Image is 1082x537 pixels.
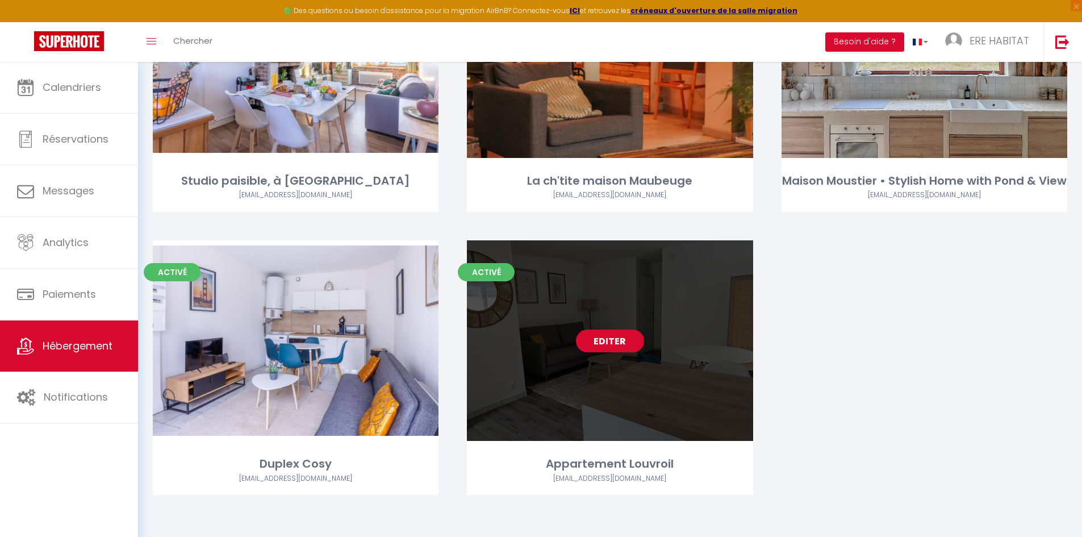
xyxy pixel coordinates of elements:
a: créneaux d'ouverture de la salle migration [630,6,797,15]
span: Activé [144,263,200,281]
img: logout [1055,35,1070,49]
span: Paiements [43,287,96,301]
div: Maison Moustier • Stylish Home with Pond & View [782,172,1067,190]
button: Besoin d'aide ? [825,32,904,52]
a: Chercher [165,22,221,62]
span: ERE HABITAT [970,34,1029,48]
span: Analytics [43,235,89,249]
div: Airbnb [467,190,753,201]
button: Ouvrir le widget de chat LiveChat [9,5,43,39]
div: Appartement Louvroil [467,455,753,473]
span: Messages [43,184,94,198]
div: Airbnb [782,190,1067,201]
div: La ch'tite maison Maubeuge [467,172,753,190]
div: Airbnb [153,190,438,201]
a: Editer [576,330,644,352]
div: Airbnb [467,473,753,484]
a: ICI [570,6,580,15]
span: Calendriers [43,80,101,94]
span: Notifications [44,390,108,404]
a: ... ERE HABITAT [937,22,1043,62]
img: ... [945,32,962,49]
div: Duplex Cosy [153,455,438,473]
span: Hébergement [43,339,112,353]
img: Super Booking [34,31,104,51]
span: Chercher [173,35,212,47]
span: Réservations [43,132,108,146]
div: Studio paisible, à [GEOGRAPHIC_DATA] [153,172,438,190]
div: Airbnb [153,473,438,484]
span: Activé [458,263,515,281]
